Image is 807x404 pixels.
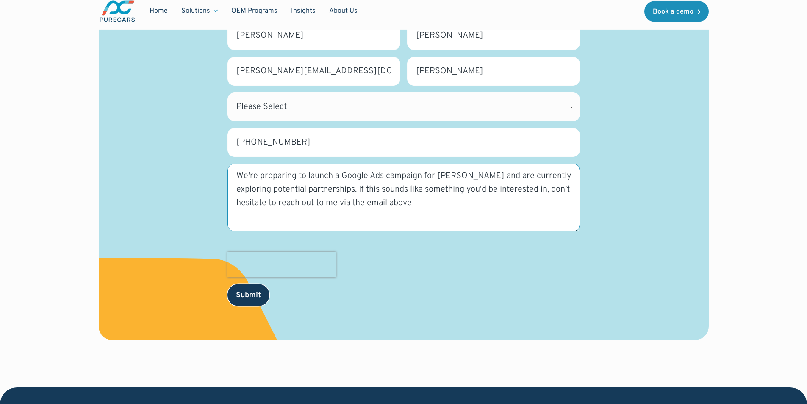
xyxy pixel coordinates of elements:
[227,252,336,277] iframe: reCAPTCHA
[227,284,269,306] input: Submit
[227,128,580,157] input: Phone number
[284,3,322,19] a: Insights
[181,6,210,16] div: Solutions
[227,164,580,231] textarea: We're preparing to launch a Google Ads campaign for [PERSON_NAME] and are currently exploring pot...
[227,57,400,86] input: Business email
[653,8,693,15] div: Book a demo
[407,57,580,86] input: Dealership name
[143,3,175,19] a: Home
[644,0,709,22] a: Book a demo
[227,21,400,50] input: First name
[322,3,364,19] a: About Us
[175,3,225,19] div: Solutions
[407,21,580,50] input: Last name
[225,3,284,19] a: OEM Programs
